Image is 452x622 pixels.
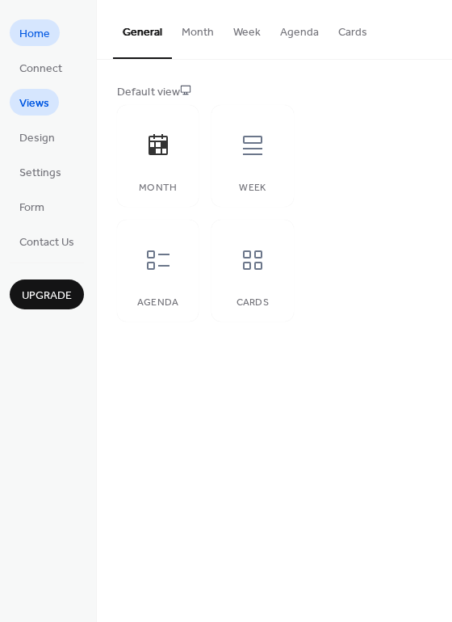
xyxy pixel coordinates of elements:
span: Contact Us [19,234,74,251]
span: Home [19,26,50,43]
div: Week [228,183,277,194]
span: Design [19,130,55,147]
div: Agenda [133,297,182,309]
span: Views [19,95,49,112]
a: Design [10,124,65,150]
div: Month [133,183,182,194]
span: Form [19,200,44,216]
button: Upgrade [10,279,84,309]
span: Settings [19,165,61,182]
div: Cards [228,297,277,309]
a: Connect [10,54,72,81]
a: Home [10,19,60,46]
a: Settings [10,158,71,185]
span: Upgrade [22,288,72,305]
div: Default view [117,84,429,101]
a: Form [10,193,54,220]
a: Contact Us [10,228,84,254]
a: Views [10,89,59,116]
span: Connect [19,61,62,78]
